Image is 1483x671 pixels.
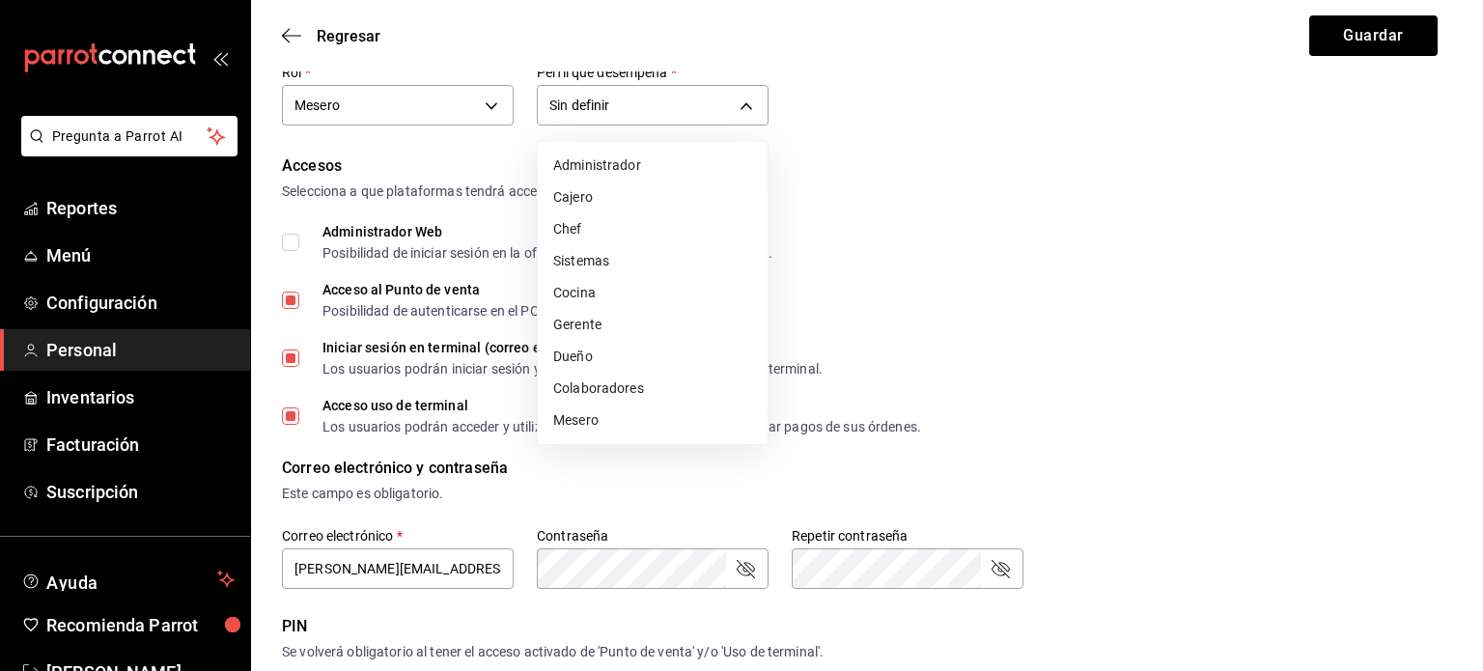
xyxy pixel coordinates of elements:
li: Colaboradores [538,373,768,405]
li: Gerente [538,309,768,341]
li: Administrador [538,150,768,182]
li: Cajero [538,182,768,213]
li: Mesero [538,405,768,436]
li: Chef [538,213,768,245]
li: Dueño [538,341,768,373]
li: Cocina [538,277,768,309]
li: Sistemas [538,245,768,277]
